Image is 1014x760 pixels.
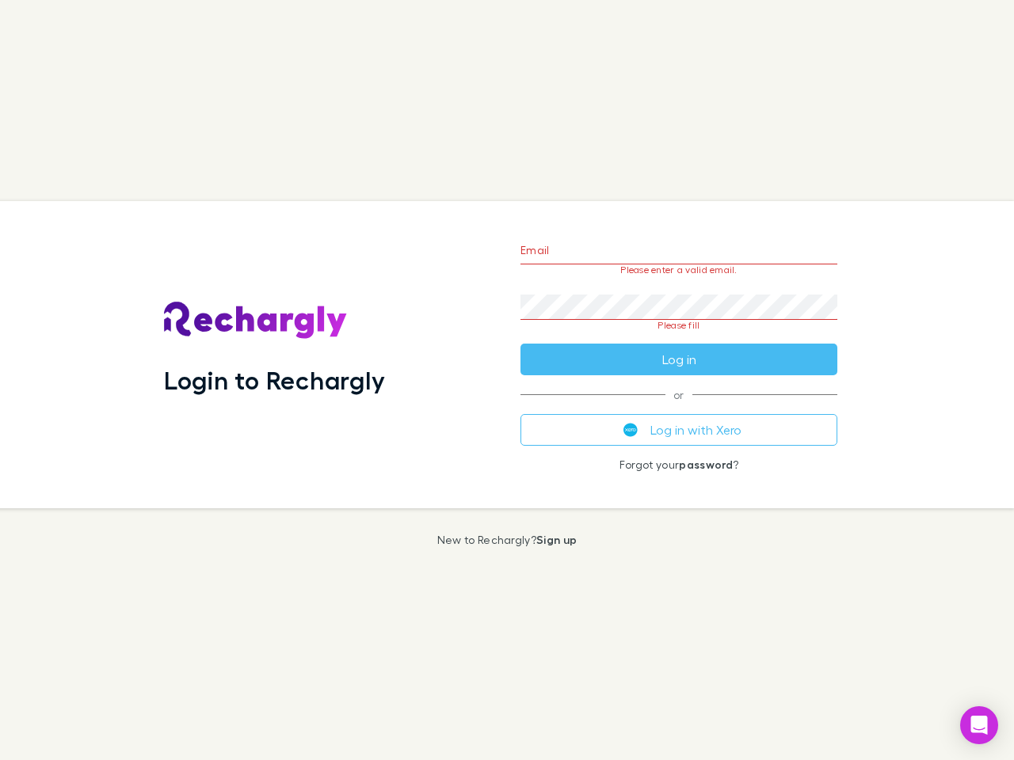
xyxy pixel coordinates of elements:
button: Log in [520,344,837,375]
p: New to Rechargly? [437,534,578,546]
button: Log in with Xero [520,414,837,446]
p: Please enter a valid email. [520,264,837,275]
p: Please fill [520,320,837,331]
img: Xero's logo [623,423,638,437]
a: Sign up [536,533,577,546]
h1: Login to Rechargly [164,365,385,395]
div: Open Intercom Messenger [960,706,998,744]
span: or [520,394,837,395]
p: Forgot your ? [520,458,837,471]
a: password [679,458,733,471]
img: Rechargly's Logo [164,302,348,340]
